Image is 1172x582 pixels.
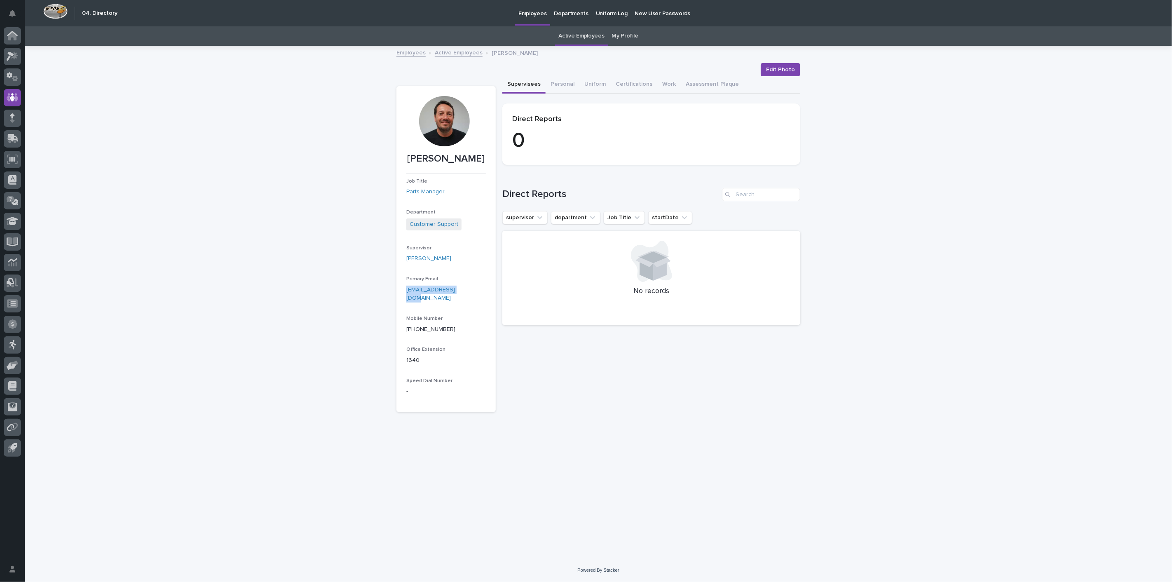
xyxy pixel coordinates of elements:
[559,26,605,46] a: Active Employees
[406,356,486,365] p: 1640
[512,287,790,296] p: No records
[512,115,790,124] p: Direct Reports
[406,153,486,165] p: [PERSON_NAME]
[406,188,445,196] a: Parts Manager
[406,347,445,352] span: Office Extension
[406,254,451,263] a: [PERSON_NAME]
[406,246,431,251] span: Supervisor
[406,316,443,321] span: Mobile Number
[406,179,427,184] span: Job Title
[612,26,638,46] a: My Profile
[657,76,681,94] button: Work
[611,76,657,94] button: Certifications
[512,129,790,153] p: 0
[681,76,744,94] button: Assessment Plaque
[406,378,452,383] span: Speed Dial Number
[604,211,645,224] button: Job Title
[551,211,600,224] button: department
[648,211,692,224] button: startDate
[406,277,438,282] span: Primary Email
[410,220,458,229] a: Customer Support
[502,76,546,94] button: Supervisees
[502,188,719,200] h1: Direct Reports
[577,568,619,573] a: Powered By Stacker
[406,326,455,332] a: [PHONE_NUMBER]
[766,66,795,74] span: Edit Photo
[406,287,455,301] a: [EMAIL_ADDRESS][DOMAIN_NAME]
[406,387,486,396] p: -
[546,76,579,94] button: Personal
[406,210,436,215] span: Department
[43,4,68,19] img: Workspace Logo
[502,211,548,224] button: supervisor
[722,188,800,201] input: Search
[82,10,117,17] h2: 04. Directory
[435,47,483,57] a: Active Employees
[492,48,538,57] p: [PERSON_NAME]
[4,5,21,22] button: Notifications
[396,47,426,57] a: Employees
[761,63,800,76] button: Edit Photo
[10,10,21,23] div: Notifications
[579,76,611,94] button: Uniform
